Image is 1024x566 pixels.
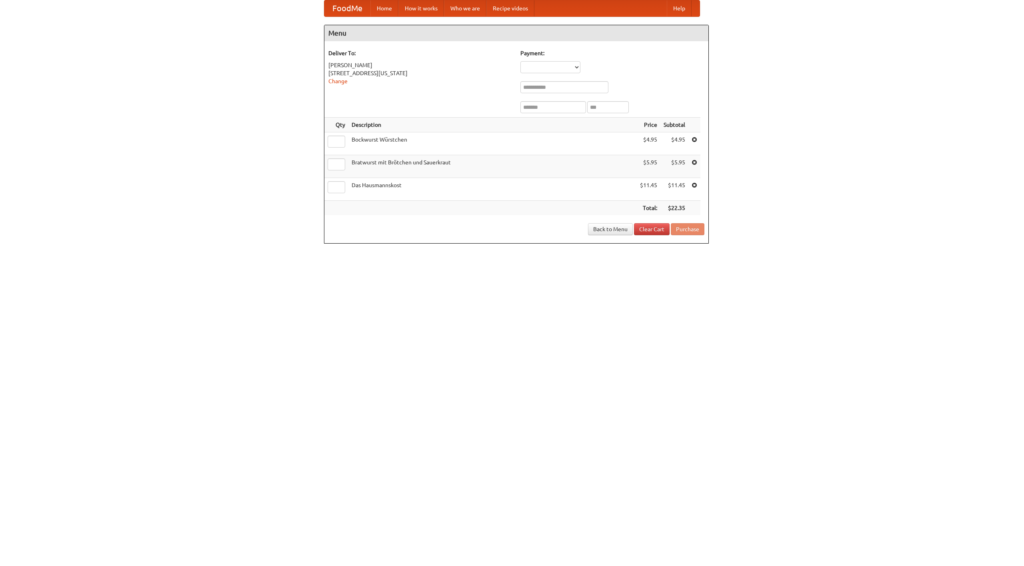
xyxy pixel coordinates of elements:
[667,0,692,16] a: Help
[637,178,660,201] td: $11.45
[660,132,688,155] td: $4.95
[324,25,708,41] h4: Menu
[328,69,512,77] div: [STREET_ADDRESS][US_STATE]
[660,201,688,216] th: $22.35
[324,118,348,132] th: Qty
[660,118,688,132] th: Subtotal
[348,118,637,132] th: Description
[520,49,704,57] h5: Payment:
[637,155,660,178] td: $5.95
[328,49,512,57] h5: Deliver To:
[348,132,637,155] td: Bockwurst Würstchen
[370,0,398,16] a: Home
[328,61,512,69] div: [PERSON_NAME]
[328,78,348,84] a: Change
[398,0,444,16] a: How it works
[348,155,637,178] td: Bratwurst mit Brötchen und Sauerkraut
[588,223,633,235] a: Back to Menu
[486,0,534,16] a: Recipe videos
[637,118,660,132] th: Price
[444,0,486,16] a: Who we are
[637,132,660,155] td: $4.95
[671,223,704,235] button: Purchase
[324,0,370,16] a: FoodMe
[348,178,637,201] td: Das Hausmannskost
[634,223,670,235] a: Clear Cart
[660,155,688,178] td: $5.95
[637,201,660,216] th: Total:
[660,178,688,201] td: $11.45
